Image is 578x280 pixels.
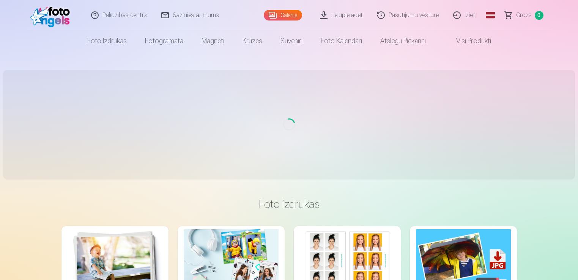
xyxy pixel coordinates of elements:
[535,11,543,20] span: 0
[516,11,532,20] span: Grozs
[192,30,233,52] a: Magnēti
[312,30,371,52] a: Foto kalendāri
[68,197,511,211] h3: Foto izdrukas
[371,30,435,52] a: Atslēgu piekariņi
[435,30,500,52] a: Visi produkti
[233,30,271,52] a: Krūzes
[136,30,192,52] a: Fotogrāmata
[30,3,74,27] img: /fa1
[264,10,302,20] a: Galerija
[271,30,312,52] a: Suvenīri
[78,30,136,52] a: Foto izdrukas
